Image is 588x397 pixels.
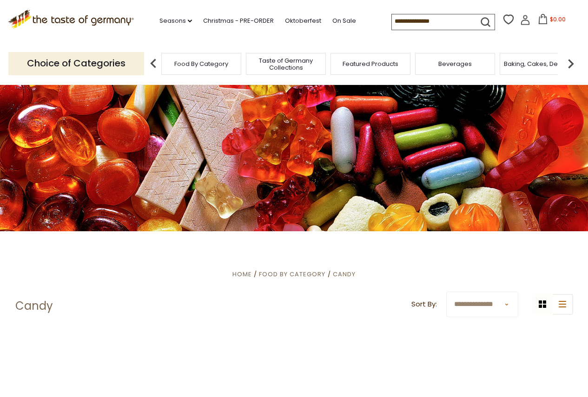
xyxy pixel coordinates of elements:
a: Food By Category [174,60,228,67]
label: Sort By: [411,299,437,310]
a: Candy [333,270,356,279]
a: Beverages [438,60,472,67]
h1: Candy [15,299,53,313]
img: next arrow [562,54,580,73]
a: Home [232,270,252,279]
a: Taste of Germany Collections [249,57,323,71]
p: Choice of Categories [8,52,144,75]
a: Baking, Cakes, Desserts [504,60,576,67]
a: On Sale [332,16,356,26]
a: Seasons [159,16,192,26]
a: Food By Category [259,270,325,279]
button: $0.00 [532,14,572,28]
span: $0.00 [550,15,566,23]
a: Oktoberfest [285,16,321,26]
a: Featured Products [343,60,398,67]
img: previous arrow [144,54,163,73]
a: Christmas - PRE-ORDER [203,16,274,26]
